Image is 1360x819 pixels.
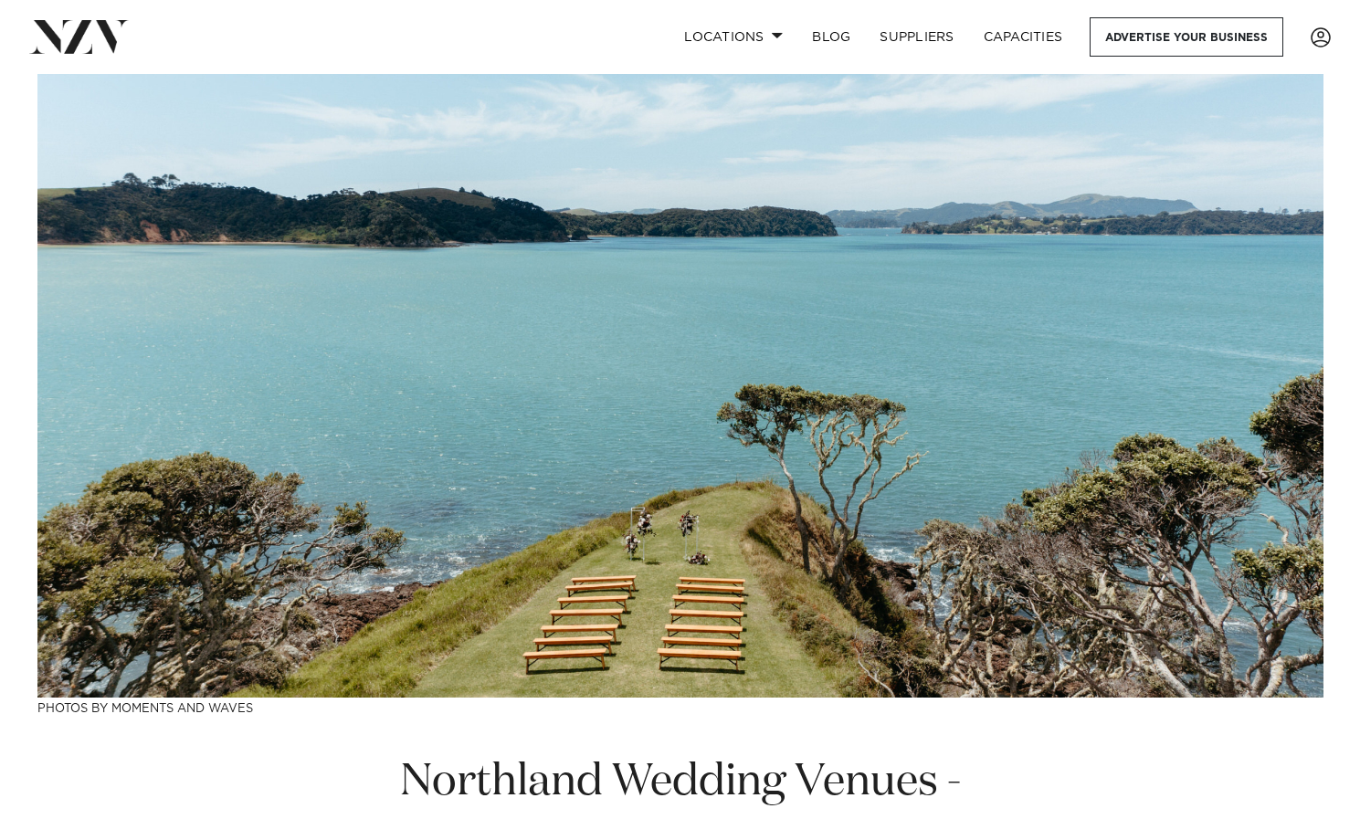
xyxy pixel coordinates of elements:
[865,17,968,57] a: SUPPLIERS
[1090,17,1283,57] a: Advertise your business
[29,20,129,53] img: nzv-logo.png
[37,74,1323,698] img: Northland Wedding Venues - The Top 15 Venues
[797,17,865,57] a: BLOG
[669,17,797,57] a: Locations
[37,698,1323,717] h3: Photos by Moments and Waves
[969,17,1078,57] a: Capacities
